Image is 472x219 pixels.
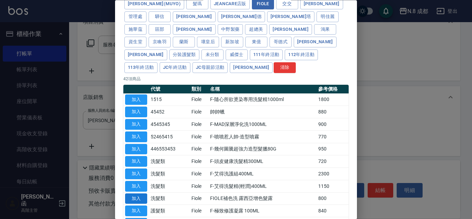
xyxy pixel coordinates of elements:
[208,85,317,94] th: 名稱
[190,118,209,131] td: Fiole
[317,11,339,22] button: 明佳麗
[218,24,243,35] button: 中野製藥
[208,168,317,180] td: F-艾得洗護組400ML
[149,155,190,168] td: 洗髮類
[250,50,283,61] button: 111年終活動
[149,106,190,118] td: 45452
[201,50,224,61] button: 未分類
[190,85,209,94] th: 類別
[208,94,317,106] td: F-隨心所欲燙染專用洗髮精1000ml
[124,62,158,73] button: 113年終活動
[208,118,317,131] td: F-MAD深層淨化洗1000ML
[245,24,267,35] button: 超總美
[317,106,349,118] td: 880
[173,37,195,48] button: 蘭斯
[208,205,317,217] td: F-極致修護凝露 100ML
[190,131,209,143] td: Fiole
[317,131,349,143] td: 770
[173,24,216,35] button: [PERSON_NAME]
[294,37,337,48] button: [PERSON_NAME]
[125,193,147,204] button: 加入
[226,50,248,61] button: 威傑士
[125,107,147,118] button: 加入
[190,193,209,205] td: Fiole
[149,94,190,106] td: 1515
[267,11,314,22] button: [PERSON_NAME]塔
[208,131,317,143] td: F-噴噴惹人帥-造型噴霧
[208,155,317,168] td: F-頭皮健康洗髮精300ML
[125,131,147,142] button: 加入
[269,24,312,35] button: [PERSON_NAME]
[149,131,190,143] td: 52465415
[149,24,171,35] button: 區部
[218,11,265,22] button: [PERSON_NAME]德
[123,76,349,82] p: 42 項商品
[149,118,190,131] td: 4545345
[124,24,147,35] button: 施華蔻
[245,37,267,48] button: 東億
[149,180,190,193] td: 洗髮類
[125,119,147,130] button: 加入
[190,180,209,193] td: Fiole
[197,37,219,48] button: 壞皇后
[190,143,209,156] td: Fiole
[124,37,147,48] button: 資生堂
[317,168,349,180] td: 2300
[274,62,296,73] button: 清除
[317,180,349,193] td: 1150
[317,118,349,131] td: 900
[125,156,147,167] button: 加入
[125,206,147,217] button: 加入
[317,85,349,94] th: 參考價格
[190,106,209,118] td: Fiole
[124,50,167,61] button: [PERSON_NAME]
[208,193,317,205] td: FIOLE補色洗 露西亞增色髮露
[190,155,209,168] td: Fiole
[317,143,349,156] td: 950
[221,37,243,48] button: 新加坡
[192,62,228,73] button: JC母親節活動
[285,50,318,61] button: 112年終活動
[317,155,349,168] td: 720
[149,168,190,180] td: 洗髮類
[190,205,209,217] td: Fiole
[317,205,349,217] td: 840
[149,37,171,48] button: 京喚羽
[208,143,317,156] td: F-幾何圖騰超強力造型髮臘80G
[149,205,190,217] td: 護髮類
[125,144,147,155] button: 加入
[149,85,190,94] th: 代號
[125,181,147,192] button: 加入
[173,11,216,22] button: [PERSON_NAME]
[149,11,171,22] button: 驊信
[208,106,317,118] td: 帥帥蠟
[149,143,190,156] td: 446553453
[230,62,273,73] button: [PERSON_NAME]
[125,94,147,105] button: 加入
[149,193,190,205] td: 洗髮類
[270,37,292,48] button: 哥德式
[125,169,147,180] button: 加入
[160,62,190,73] button: JC年終活動
[124,11,147,22] button: 管理處
[317,193,349,205] td: 800
[190,168,209,180] td: Fiole
[208,180,317,193] td: F-艾得洗髮精(輕潤)400ML
[317,94,349,106] td: 1800
[190,94,209,106] td: Fiole
[314,24,336,35] button: 鴻果
[169,50,199,61] button: 分裝護髮類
